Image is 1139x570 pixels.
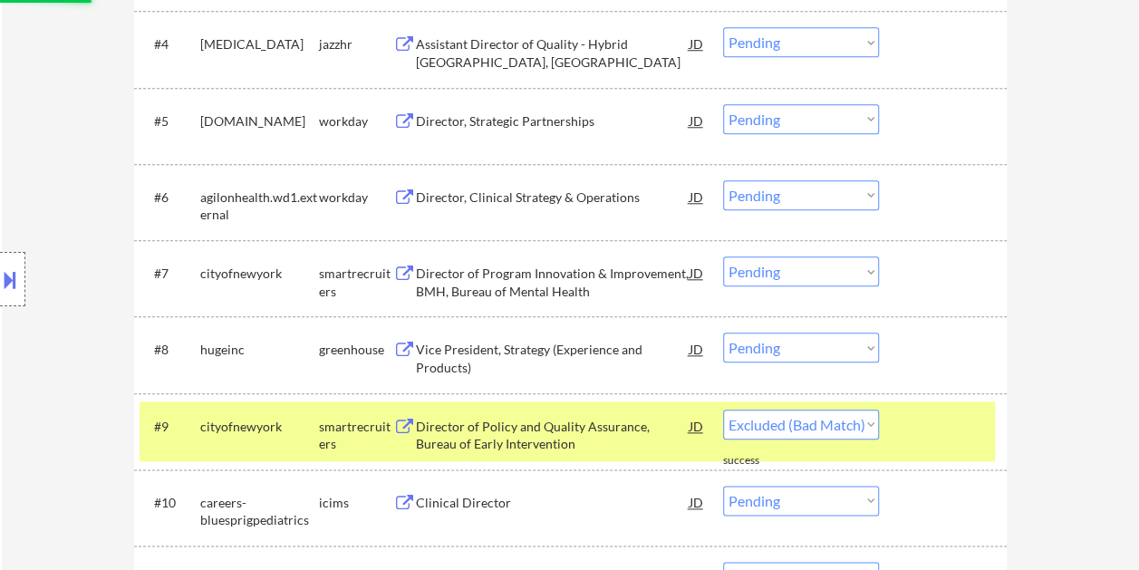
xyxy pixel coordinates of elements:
[319,341,393,359] div: greenhouse
[319,265,393,300] div: smartrecruiters
[416,112,690,130] div: Director, Strategic Partnerships
[416,494,690,512] div: Clinical Director
[416,188,690,207] div: Director, Clinical Strategy & Operations
[319,418,393,453] div: smartrecruiters
[319,188,393,207] div: workday
[688,104,706,137] div: JD
[319,494,393,512] div: icims
[416,35,690,71] div: Assistant Director of Quality - Hybrid [GEOGRAPHIC_DATA], [GEOGRAPHIC_DATA]
[688,486,706,518] div: JD
[154,494,186,512] div: #10
[688,27,706,60] div: JD
[416,418,690,453] div: Director of Policy and Quality Assurance, Bureau of Early Intervention
[200,35,319,53] div: [MEDICAL_DATA]
[688,180,706,213] div: JD
[688,256,706,289] div: JD
[688,410,706,442] div: JD
[319,112,393,130] div: workday
[723,453,796,469] div: success
[688,333,706,365] div: JD
[416,265,690,300] div: Director of Program Innovation & Improvement, BMH, Bureau of Mental Health
[319,35,393,53] div: jazzhr
[200,494,319,529] div: careers-bluesprigpediatrics
[416,341,690,376] div: Vice President, Strategy (Experience and Products)
[154,35,186,53] div: #4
